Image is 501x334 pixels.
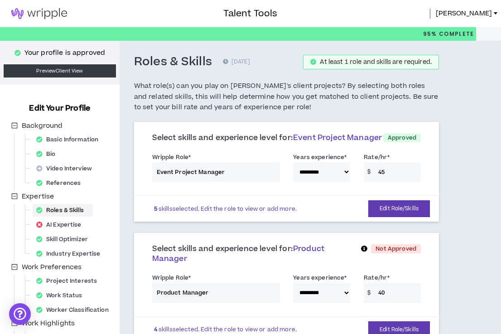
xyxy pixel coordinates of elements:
[154,205,157,213] b: 5
[134,54,212,70] h3: Roles & Skills
[383,133,421,142] p: Approved
[11,264,18,270] span: minus-square
[20,318,77,329] span: Work Highlights
[33,148,65,160] div: Bio
[33,162,101,175] div: Video Interview
[33,177,90,189] div: References
[33,233,97,246] div: Skill Optimizer
[423,27,474,41] p: 95%
[22,192,54,201] span: Expertise
[20,121,64,131] span: Background
[22,121,63,131] span: Background
[24,48,105,58] p: Your profile is approved
[33,133,107,146] div: Basic Information
[437,30,474,38] span: Complete
[9,303,31,325] div: Open Intercom Messenger
[20,191,56,202] span: Expertise
[25,103,94,114] h3: Edit Your Profile
[371,244,421,253] p: Not Approved
[134,81,439,113] h5: What role(s) can you play on [PERSON_NAME]'s client projects? By selecting both roles and related...
[33,218,91,231] div: AI Expertise
[11,122,18,129] span: minus-square
[33,304,118,316] div: Worker Classification
[20,262,83,273] span: Work Preferences
[22,262,82,272] span: Work Preferences
[11,193,18,199] span: minus-square
[223,58,250,67] p: [DATE]
[223,7,277,20] h3: Talent Tools
[33,275,106,287] div: Project Interests
[152,243,324,264] span: Select skills and experience level for:
[152,132,382,143] span: Select skills and experience level for:
[4,64,116,77] a: PreviewClient View
[22,319,75,328] span: Work Highlights
[368,200,430,217] button: Edit Role/Skills
[154,326,297,333] p: skills selected. Edit the role to view or add more.
[293,132,382,143] span: Event Project Manager
[33,289,91,302] div: Work Status
[154,205,297,213] p: skills selected. Edit the role to view or add more.
[33,204,93,217] div: Roles & Skills
[310,59,316,65] span: check-circle
[33,247,109,260] div: Industry Expertise
[320,59,432,65] div: At least 1 role and skills are required.
[152,243,324,264] span: Product Manager
[436,9,492,19] span: [PERSON_NAME]
[154,325,157,334] b: 4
